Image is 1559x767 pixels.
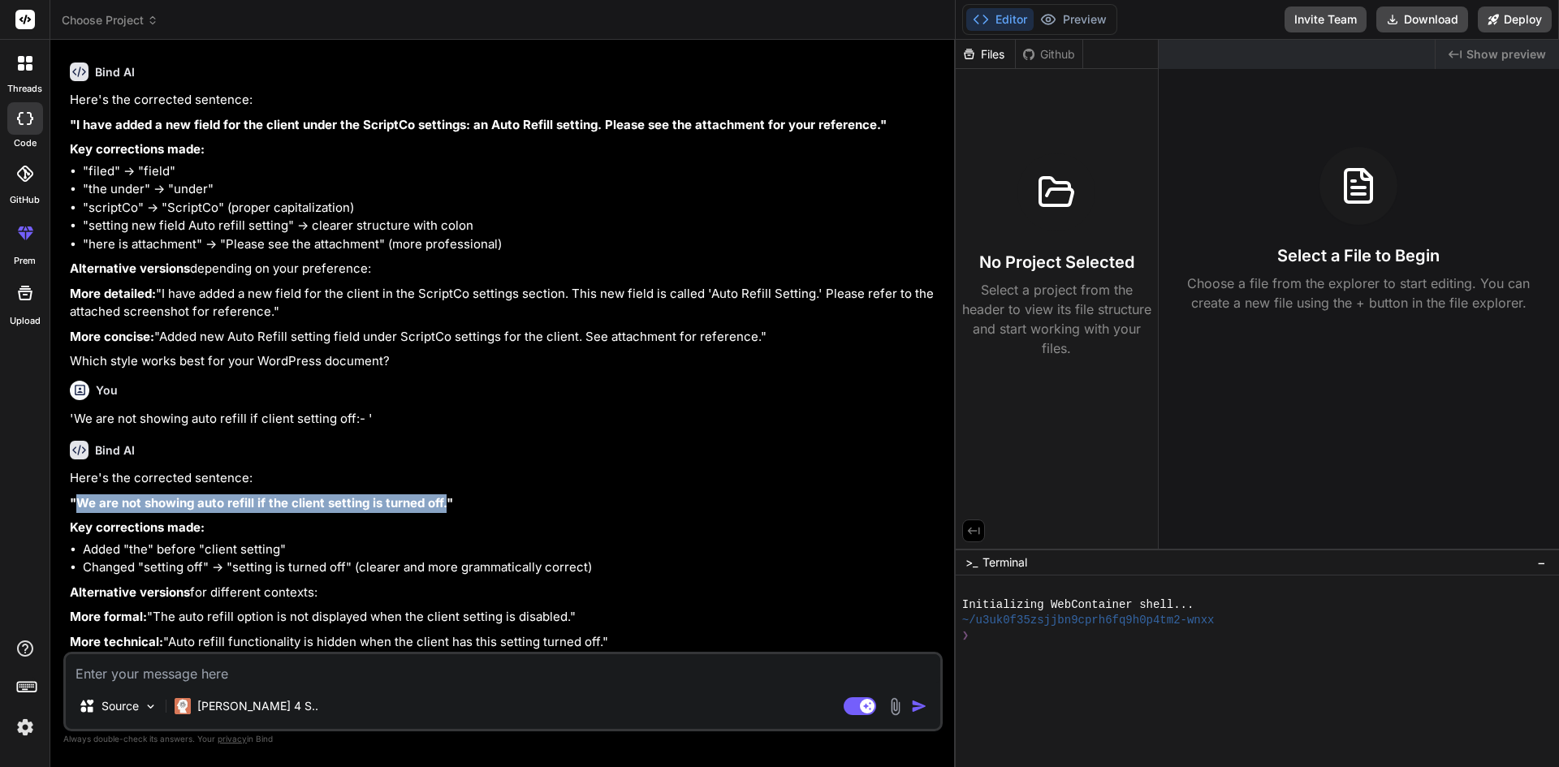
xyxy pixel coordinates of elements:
img: icon [911,698,927,714]
li: Added "the" before "client setting" [83,541,939,559]
strong: More formal: [70,609,147,624]
p: Choose a file from the explorer to start editing. You can create a new file using the + button in... [1177,274,1540,312]
button: − [1534,549,1549,575]
label: Upload [10,314,41,328]
li: "filed" → "field" [83,162,939,181]
p: [PERSON_NAME] 4 S.. [197,698,318,714]
label: GitHub [10,193,40,207]
p: "I have added a new field for the client in the ScriptCo settings section. This new field is call... [70,285,939,321]
strong: More detailed: [70,286,156,301]
p: for different contexts: [70,584,939,602]
li: "setting new field Auto refill setting" → clearer structure with colon [83,217,939,235]
label: prem [14,254,36,268]
label: threads [7,82,42,96]
li: "here is attachment" → "Please see the attachment" (more professional) [83,235,939,254]
button: Deploy [1478,6,1552,32]
strong: Key corrections made: [70,519,205,535]
span: ❯ [962,628,970,644]
h6: You [96,382,118,399]
strong: More concise: [70,329,154,344]
p: depending on your preference: [70,260,939,278]
button: Download [1376,6,1468,32]
span: Terminal [982,554,1027,571]
div: Github [1016,46,1082,62]
p: Select a project from the header to view its file structure and start working with your files. [962,280,1151,358]
img: Claude 4 Sonnet [175,698,191,714]
strong: Alternative versions [70,584,190,600]
button: Preview [1034,8,1113,31]
h3: No Project Selected [979,251,1134,274]
label: code [14,136,37,150]
span: privacy [218,734,247,743]
span: − [1537,554,1546,571]
img: attachment [886,697,905,716]
h3: Select a File to Begin [1277,244,1440,267]
strong: "We are not showing auto refill if the client setting is turned off." [70,495,453,511]
p: Which style works best for your WordPress document? [70,352,939,371]
button: Invite Team [1285,6,1367,32]
span: ~/u3uk0f35zsjjbn9cprh6fq9h0p4tm2-wnxx [962,613,1215,628]
p: "Added new Auto Refill setting field under ScriptCo settings for the client. See attachment for r... [70,328,939,347]
span: Show preview [1466,46,1546,62]
span: Initializing WebContainer shell... [962,597,1194,613]
strong: Key corrections made: [70,141,205,157]
h6: Bind AI [95,64,135,80]
img: Pick Models [144,700,158,713]
span: >_ [965,554,978,571]
span: Choose Project [62,12,158,28]
li: Changed "setting off" → "setting is turned off" (clearer and more grammatically correct) [83,558,939,577]
strong: "I have added a new field for the client under the ScriptCo settings: an Auto Refill setting. Ple... [70,117,887,132]
p: Source [101,698,139,714]
p: "Auto refill functionality is hidden when the client has this setting turned off." [70,633,939,652]
button: Editor [966,8,1034,31]
p: "The auto refill option is not displayed when the client setting is disabled." [70,608,939,627]
li: "scriptCo" → "ScriptCo" (proper capitalization) [83,199,939,218]
div: Files [956,46,1015,62]
img: settings [11,713,39,741]
p: Here's the corrected sentence: [70,469,939,488]
h6: Bind AI [95,442,135,459]
strong: More technical: [70,634,163,649]
p: 'We are not showing auto refill if client setting off:- ' [70,410,939,429]
p: Here's the corrected sentence: [70,91,939,110]
p: Always double-check its answers. Your in Bind [63,731,943,747]
strong: Alternative versions [70,261,190,276]
li: "the under" → "under" [83,180,939,199]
